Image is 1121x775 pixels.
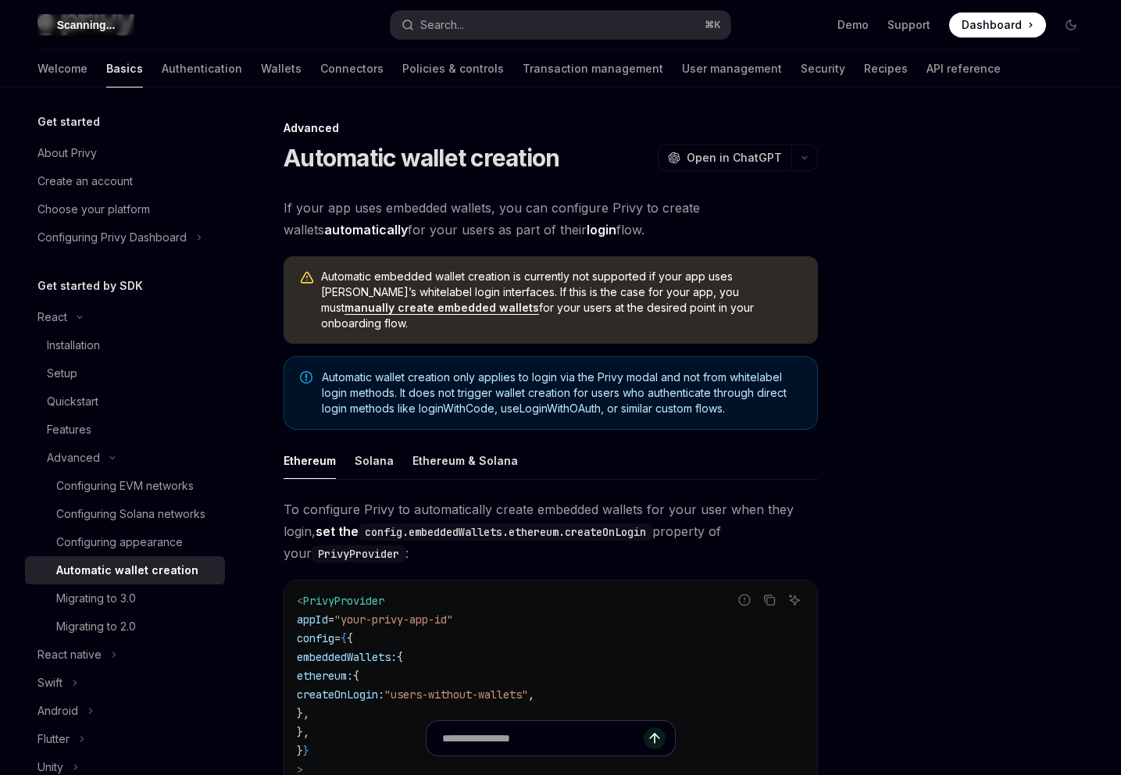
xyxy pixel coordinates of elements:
[261,50,302,87] a: Wallets
[25,500,225,528] a: Configuring Solana networks
[303,594,384,608] span: PrivyProvider
[56,505,205,523] div: Configuring Solana networks
[37,702,78,720] div: Android
[734,590,755,610] button: Report incorrect code
[284,144,559,172] h1: Automatic wallet creation
[297,650,397,664] span: embeddedWallets:
[25,387,225,416] a: Quickstart
[312,545,405,562] code: PrivyProvider
[106,50,143,87] a: Basics
[334,631,341,645] span: =
[47,392,98,411] div: Quickstart
[334,612,453,627] span: "your-privy-app-id"
[37,112,100,131] h5: Get started
[1059,12,1084,37] button: Toggle dark mode
[687,150,782,166] span: Open in ChatGPT
[25,223,225,252] button: Toggle Configuring Privy Dashboard section
[644,727,666,749] button: Send message
[37,308,67,327] div: React
[926,50,1001,87] a: API reference
[284,197,818,241] span: If your app uses embedded wallets, you can configure Privy to create wallets for your users as pa...
[949,12,1046,37] a: Dashboard
[37,50,87,87] a: Welcome
[56,533,183,552] div: Configuring appearance
[353,669,359,683] span: {
[864,50,908,87] a: Recipes
[47,448,100,467] div: Advanced
[705,19,721,31] span: ⌘ K
[297,594,303,608] span: <
[316,523,652,539] strong: set the
[47,364,77,383] div: Setup
[56,561,198,580] div: Automatic wallet creation
[359,523,652,541] code: config.embeddedWallets.ethereum.createOnLogin
[284,442,336,479] div: Ethereum
[284,498,818,564] span: To configure Privy to automatically create embedded wallets for your user when they login, proper...
[25,725,225,753] button: Toggle Flutter section
[322,370,801,416] span: Automatic wallet creation only applies to login via the Privy modal and not from whitelabel login...
[324,222,408,237] strong: automatically
[759,590,780,610] button: Copy the contents from the code block
[391,11,731,39] button: Open search
[25,472,225,500] a: Configuring EVM networks
[297,706,309,720] span: },
[37,200,150,219] div: Choose your platform
[47,336,100,355] div: Installation
[355,442,394,479] div: Solana
[25,303,225,331] button: Toggle React section
[25,444,225,472] button: Toggle Advanced section
[25,556,225,584] a: Automatic wallet creation
[297,612,328,627] span: appId
[321,269,802,331] span: Automatic embedded wallet creation is currently not supported if your app uses [PERSON_NAME]’s wh...
[25,697,225,725] button: Toggle Android section
[442,721,644,755] input: Ask a question...
[37,673,62,692] div: Swift
[25,359,225,387] a: Setup
[397,650,403,664] span: {
[384,687,528,702] span: "users-without-wallets"
[25,584,225,612] a: Migrating to 3.0
[297,687,384,702] span: createOnLogin:
[37,14,134,36] a: dark logoScanning...
[412,442,518,479] div: Ethereum & Solana
[25,612,225,641] a: Migrating to 2.0
[420,16,464,34] div: Search...
[37,277,143,295] h5: Get started by SDK
[300,371,312,384] svg: Note
[523,50,663,87] a: Transaction management
[837,17,869,33] a: Demo
[341,631,347,645] span: {
[784,590,805,610] button: Ask AI
[25,195,225,223] a: Choose your platform
[297,669,353,683] span: ethereum:
[25,331,225,359] a: Installation
[402,50,504,87] a: Policies & controls
[528,687,534,702] span: ,
[25,641,225,669] button: Toggle React native section
[37,228,187,247] div: Configuring Privy Dashboard
[320,50,384,87] a: Connectors
[297,631,334,645] span: config
[347,631,353,645] span: {
[284,120,818,136] div: Advanced
[25,139,225,167] a: About Privy
[25,528,225,556] a: Configuring appearance
[25,416,225,444] a: Features
[37,144,97,162] div: About Privy
[658,145,791,171] button: Open in ChatGPT
[56,617,136,636] div: Migrating to 2.0
[801,50,845,87] a: Security
[328,612,334,627] span: =
[162,50,242,87] a: Authentication
[587,222,616,237] strong: login
[299,270,315,286] svg: Warning
[887,17,930,33] a: Support
[682,50,782,87] a: User management
[56,589,136,608] div: Migrating to 3.0
[25,669,225,697] button: Toggle Swift section
[37,730,70,748] div: Flutter
[962,17,1022,33] span: Dashboard
[25,167,225,195] a: Create an account
[47,420,91,439] div: Features
[37,14,134,36] div: Scanning...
